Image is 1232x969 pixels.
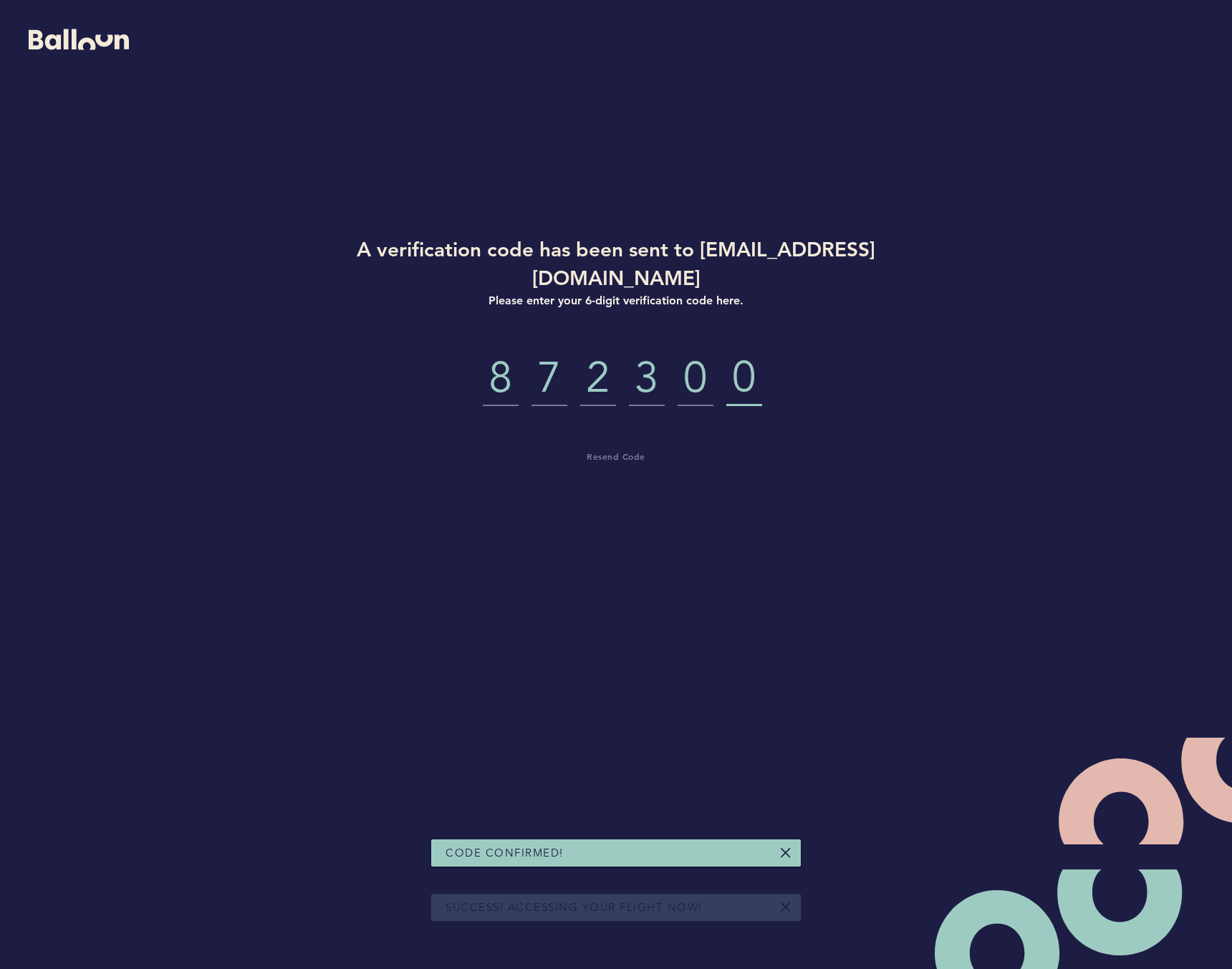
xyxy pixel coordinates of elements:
[431,839,801,867] div: Code Confirmed!
[319,292,913,309] h4: Please enter your 6-digit verification code here.
[531,352,567,406] input: Code digit 2
[319,235,913,292] h1: A verification code has been sent to [EMAIL_ADDRESS][DOMAIN_NAME]
[629,352,665,406] input: Code digit 4
[587,449,645,463] button: Resend Code
[483,352,519,406] input: Code digit 1
[587,450,645,462] span: Resend Code
[431,895,801,922] div: Success! Accessing your flight now!
[580,352,616,406] input: Code digit 3
[726,352,762,406] input: Code digit 6
[678,352,713,406] input: Code digit 5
